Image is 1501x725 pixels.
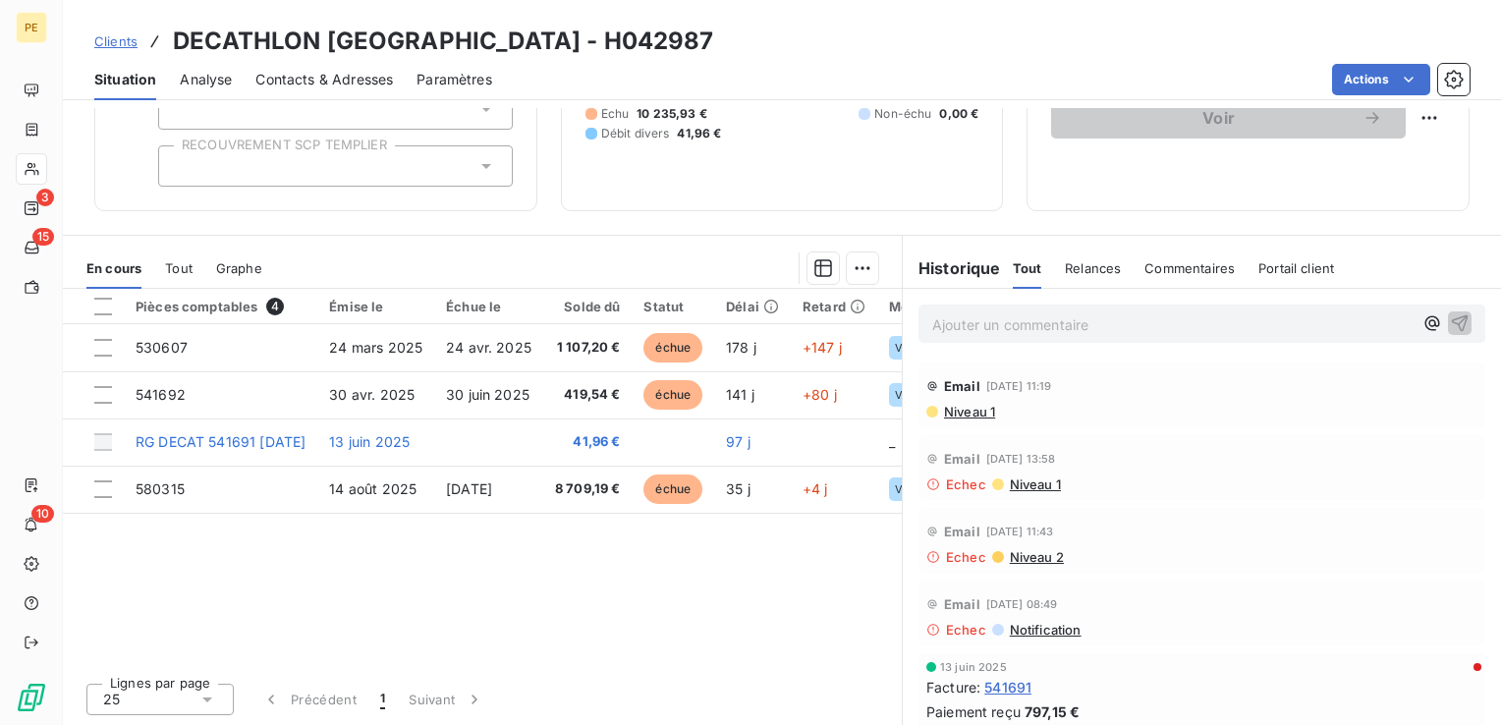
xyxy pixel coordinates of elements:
[643,299,702,314] div: Statut
[1051,97,1406,139] button: Voir
[31,505,54,523] span: 10
[555,432,621,452] span: 41,96 €
[94,31,138,51] a: Clients
[926,677,980,697] span: Facture :
[946,622,986,638] span: Echec
[136,298,306,315] div: Pièces comptables
[555,299,621,314] div: Solde dû
[1008,549,1064,565] span: Niveau 2
[1008,622,1082,638] span: Notification
[1025,701,1080,722] span: 797,15 €
[944,451,980,467] span: Email
[1075,110,1362,126] span: Voir
[255,70,393,89] span: Contacts & Adresses
[803,299,865,314] div: Retard
[944,378,980,394] span: Email
[726,339,756,356] span: 178 j
[329,433,410,450] span: 13 juin 2025
[895,483,913,495] span: VIR
[397,679,496,720] button: Suivant
[803,339,842,356] span: +147 j
[329,299,422,314] div: Émise le
[94,70,156,89] span: Situation
[329,386,415,403] span: 30 avr. 2025
[803,386,837,403] span: +80 j
[889,433,895,450] span: _
[329,339,422,356] span: 24 mars 2025
[555,385,621,405] span: 419,54 €
[944,524,980,539] span: Email
[986,380,1052,392] span: [DATE] 11:19
[368,679,397,720] button: 1
[180,70,232,89] span: Analyse
[984,677,1031,697] span: 541691
[726,433,750,450] span: 97 j
[250,679,368,720] button: Précédent
[726,386,754,403] span: 141 j
[103,690,120,709] span: 25
[555,338,621,358] span: 1 107,20 €
[446,386,529,403] span: 30 juin 2025
[726,299,779,314] div: Délai
[16,682,47,713] img: Logo LeanPay
[175,157,191,175] input: Ajouter une valeur
[926,701,1021,722] span: Paiement reçu
[643,474,702,504] span: échue
[446,480,492,497] span: [DATE]
[986,598,1058,610] span: [DATE] 08:49
[446,299,531,314] div: Échue le
[643,333,702,362] span: échue
[1258,260,1334,276] span: Portail client
[94,33,138,49] span: Clients
[939,105,978,123] span: 0,00 €
[986,453,1056,465] span: [DATE] 13:58
[136,386,186,403] span: 541692
[32,228,54,246] span: 15
[874,105,931,123] span: Non-échu
[726,480,750,497] span: 35 j
[136,339,188,356] span: 530607
[1008,476,1061,492] span: Niveau 1
[16,12,47,43] div: PE
[803,480,828,497] span: +4 j
[266,298,284,315] span: 4
[216,260,262,276] span: Graphe
[1144,260,1235,276] span: Commentaires
[175,100,191,118] input: Ajouter une valeur
[380,690,385,709] span: 1
[643,380,702,410] span: échue
[1013,260,1042,276] span: Tout
[1332,64,1430,95] button: Actions
[903,256,1001,280] h6: Historique
[942,404,995,419] span: Niveau 1
[637,105,707,123] span: 10 235,93 €
[601,125,670,142] span: Débit divers
[986,526,1054,537] span: [DATE] 11:43
[895,389,913,401] span: VIR
[136,433,306,450] span: RG DECAT 541691 [DATE]
[446,339,531,356] span: 24 avr. 2025
[555,479,621,499] span: 8 709,19 €
[329,480,417,497] span: 14 août 2025
[1065,260,1121,276] span: Relances
[165,260,193,276] span: Tout
[895,342,913,354] span: VIR
[36,189,54,206] span: 3
[1434,658,1481,705] iframe: Intercom live chat
[677,125,721,142] span: 41,96 €
[601,105,630,123] span: Échu
[946,549,986,565] span: Echec
[944,596,980,612] span: Email
[136,480,185,497] span: 580315
[940,661,1007,673] span: 13 juin 2025
[417,70,492,89] span: Paramètres
[946,476,986,492] span: Echec
[889,299,1014,314] div: Mode de règlement
[86,260,141,276] span: En cours
[173,24,714,59] h3: DECATHLON [GEOGRAPHIC_DATA] - H042987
